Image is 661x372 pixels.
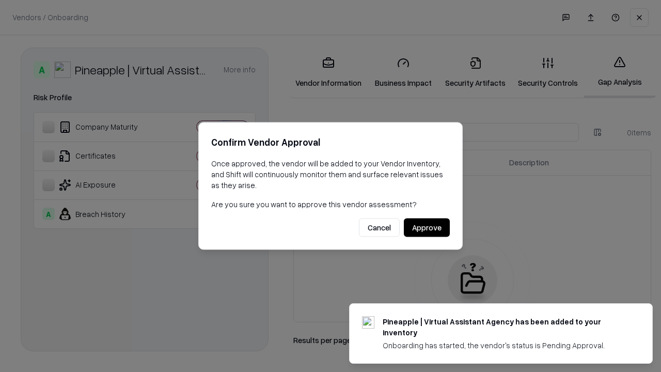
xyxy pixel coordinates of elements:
[211,199,450,210] p: Are you sure you want to approve this vendor assessment?
[383,340,627,351] div: Onboarding has started, the vendor's status is Pending Approval.
[211,135,450,150] h2: Confirm Vendor Approval
[383,316,627,338] div: Pineapple | Virtual Assistant Agency has been added to your inventory
[211,158,450,191] p: Once approved, the vendor will be added to your Vendor Inventory, and Shift will continuously mon...
[362,316,374,329] img: trypineapple.com
[359,219,400,237] button: Cancel
[404,219,450,237] button: Approve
